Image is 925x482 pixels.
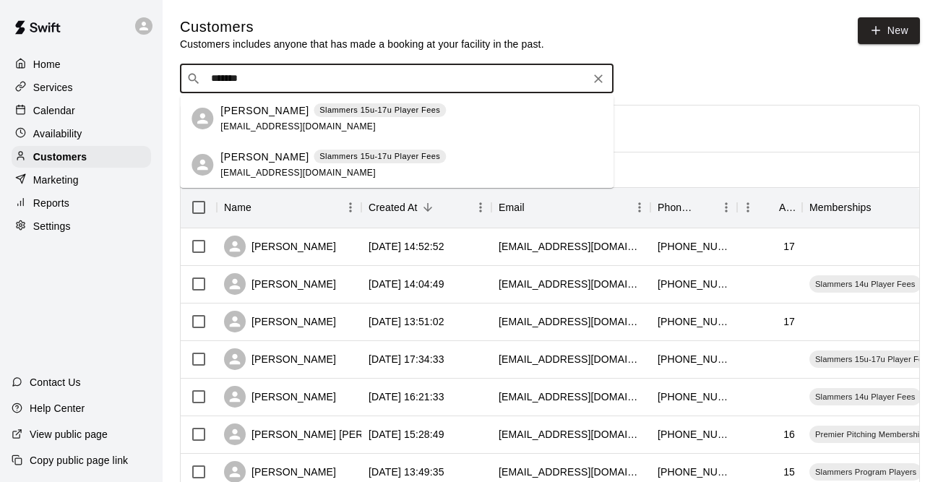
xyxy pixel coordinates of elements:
div: johncdollinger@gmail.com [499,314,643,329]
div: Email [491,187,650,228]
div: [PERSON_NAME] [PERSON_NAME] [224,423,423,445]
p: View public page [30,427,108,442]
div: Slammers 14u Player Fees [809,388,921,405]
button: Sort [695,197,715,218]
p: Slammers 15u-17u Player Fees [319,104,440,116]
p: Slammers 15u-17u Player Fees [319,150,440,163]
p: Settings [33,219,71,233]
button: Menu [629,197,650,218]
a: Calendar [12,100,151,121]
div: [PERSON_NAME] [224,348,336,370]
button: Sort [759,197,779,218]
p: Copy public page link [30,453,128,468]
div: Slammers 14u Player Fees [809,275,921,293]
a: Settings [12,215,151,237]
div: 2025-09-16 15:28:49 [369,427,444,442]
a: Home [12,53,151,75]
div: 17 [783,239,795,254]
span: Slammers Program Players [809,466,922,478]
div: Phone Number [658,187,695,228]
a: Customers [12,146,151,168]
p: Home [33,57,61,72]
a: Marketing [12,169,151,191]
div: Sam Gaddini [192,154,213,176]
span: Slammers 14u Player Fees [809,278,921,290]
div: Samuel Gaddini [192,108,213,129]
div: 2025-09-17 14:04:49 [369,277,444,291]
div: [PERSON_NAME] [224,236,336,257]
div: +18478480402 [658,314,730,329]
button: Menu [340,197,361,218]
button: Sort [251,197,272,218]
h5: Customers [180,17,544,37]
div: [PERSON_NAME] [224,311,336,332]
div: Search customers by name or email [180,64,614,93]
div: lockwood18@yahoo.com [499,239,643,254]
p: [PERSON_NAME] [220,103,309,119]
div: Email [499,187,525,228]
button: Sort [418,197,438,218]
div: 15 [783,465,795,479]
div: 2025-09-16 16:21:33 [369,390,444,404]
div: gte40@aol.com [499,352,643,366]
div: Created At [361,187,491,228]
div: 16 [783,427,795,442]
button: Sort [872,197,892,218]
div: Memberships [809,187,872,228]
p: Services [33,80,73,95]
div: 2025-09-16 17:34:33 [369,352,444,366]
div: 2025-09-17 13:51:02 [369,314,444,329]
a: New [858,17,920,44]
div: 2025-09-17 14:52:52 [369,239,444,254]
div: Name [224,187,251,228]
p: Reports [33,196,69,210]
a: Reports [12,192,151,214]
div: 17 [783,314,795,329]
p: Availability [33,126,82,141]
button: Menu [715,197,737,218]
button: Menu [737,197,759,218]
a: Availability [12,123,151,145]
div: +12246558531 [658,427,730,442]
div: jacktraficanto@gmail.com [499,390,643,404]
p: Customers includes anyone that has made a booking at your facility in the past. [180,37,544,51]
div: +18475074740 [658,277,730,291]
p: [PERSON_NAME] [220,150,309,165]
span: Slammers 14u Player Fees [809,391,921,403]
div: +12242756090 [658,465,730,479]
div: Slammers Program Players [809,463,922,481]
div: Phone Number [650,187,737,228]
span: [EMAIL_ADDRESS][DOMAIN_NAME] [220,168,376,178]
div: [PERSON_NAME] [224,273,336,295]
div: +18473139078 [658,239,730,254]
p: Help Center [30,401,85,416]
div: milescm26@gmail.com [499,465,643,479]
div: mrcoop1008@gmail.com [499,427,643,442]
button: Clear [588,69,608,89]
div: 2025-09-15 13:49:35 [369,465,444,479]
p: Contact Us [30,375,81,390]
p: Calendar [33,103,75,118]
div: +17732091250 [658,390,730,404]
a: Services [12,77,151,98]
span: [EMAIL_ADDRESS][DOMAIN_NAME] [220,121,376,132]
p: Marketing [33,173,79,187]
p: Customers [33,150,87,164]
div: Age [779,187,795,228]
div: sarah6309@att.net [499,277,643,291]
div: +17738038643 [658,352,730,366]
button: Menu [470,197,491,218]
div: [PERSON_NAME] [224,386,336,408]
div: Name [217,187,361,228]
div: Age [737,187,802,228]
div: Created At [369,187,418,228]
button: Sort [525,197,545,218]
